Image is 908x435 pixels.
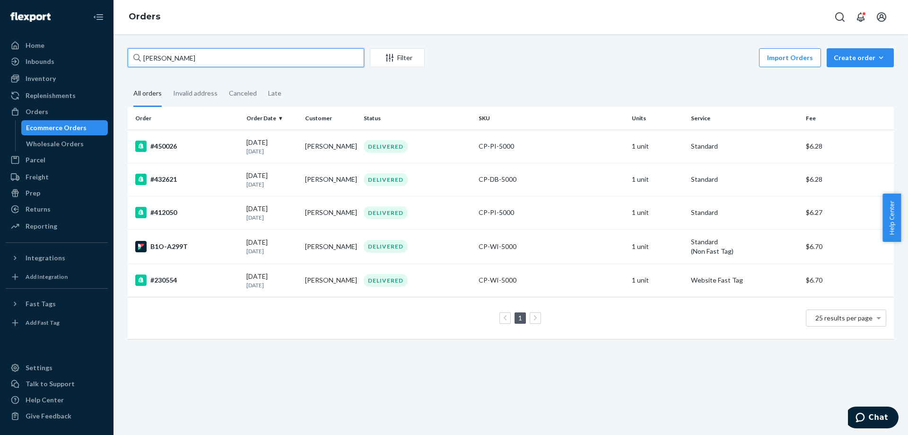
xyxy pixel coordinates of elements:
[759,48,821,67] button: Import Orders
[301,163,360,196] td: [PERSON_NAME]
[26,363,52,373] div: Settings
[872,8,891,27] button: Open account menu
[246,213,297,222] p: [DATE]
[830,8,849,27] button: Open Search Box
[6,408,108,424] button: Give Feedback
[802,229,894,264] td: $6.70
[246,138,297,155] div: [DATE]
[26,107,48,116] div: Orders
[229,81,257,106] div: Canceled
[364,206,408,219] div: DELIVERED
[6,186,108,201] a: Prep
[135,275,239,286] div: #230554
[691,175,798,184] p: Standard
[364,274,408,287] div: DELIVERED
[851,8,870,27] button: Open notifications
[691,275,798,285] p: Website Fast Tag
[89,8,108,27] button: Close Navigation
[26,379,75,389] div: Talk to Support
[628,107,687,130] th: Units
[6,71,108,86] a: Inventory
[246,180,297,188] p: [DATE]
[691,142,798,151] p: Standard
[6,38,108,53] a: Home
[26,411,71,421] div: Give Feedback
[121,3,168,31] ol: breadcrumbs
[364,173,408,186] div: DELIVERED
[135,141,239,152] div: #450026
[364,240,408,253] div: DELIVERED
[628,264,687,297] td: 1 unit
[26,74,56,83] div: Inventory
[26,41,44,50] div: Home
[26,172,49,182] div: Freight
[479,142,624,151] div: CP-PI-5000
[6,376,108,391] button: Talk to Support
[268,81,281,106] div: Late
[26,155,45,165] div: Parcel
[246,204,297,222] div: [DATE]
[516,314,524,322] a: Page 1 is your current page
[26,253,65,263] div: Integrations
[301,130,360,163] td: [PERSON_NAME]
[6,360,108,375] a: Settings
[6,219,108,234] a: Reporting
[802,196,894,229] td: $6.27
[479,275,624,285] div: CP-WI-5000
[691,208,798,217] p: Standard
[26,299,56,309] div: Fast Tags
[6,315,108,330] a: Add Fast Tag
[301,196,360,229] td: [PERSON_NAME]
[6,88,108,103] a: Replenishments
[364,140,408,153] div: DELIVERED
[133,81,162,107] div: All orders
[479,208,624,217] div: CP-PI-5000
[691,247,798,256] div: (Non Fast Tag)
[246,147,297,155] p: [DATE]
[246,238,297,255] div: [DATE]
[26,273,68,281] div: Add Integration
[882,194,901,242] button: Help Center
[26,222,57,231] div: Reporting
[6,202,108,217] a: Returns
[479,242,624,251] div: CP-WI-5000
[827,48,894,67] button: Create order
[246,247,297,255] p: [DATE]
[26,188,40,198] div: Prep
[6,269,108,284] a: Add Integration
[6,296,108,311] button: Fast Tags
[135,207,239,218] div: #412050
[246,281,297,289] p: [DATE]
[246,171,297,188] div: [DATE]
[129,11,160,22] a: Orders
[21,136,108,151] a: Wholesale Orders
[173,81,218,106] div: Invalid address
[360,107,475,130] th: Status
[628,130,687,163] td: 1 unit
[6,250,108,266] button: Integrations
[128,48,364,67] input: Search orders
[21,120,108,135] a: Ecommerce Orders
[301,229,360,264] td: [PERSON_NAME]
[135,241,239,252] div: B1O-A299T
[802,163,894,196] td: $6.28
[628,163,687,196] td: 1 unit
[815,314,873,322] span: 25 results per page
[802,264,894,297] td: $6.70
[6,392,108,408] a: Help Center
[802,107,894,130] th: Fee
[26,319,60,327] div: Add Fast Tag
[301,264,360,297] td: [PERSON_NAME]
[628,196,687,229] td: 1 unit
[6,54,108,69] a: Inbounds
[26,139,84,149] div: Wholesale Orders
[628,229,687,264] td: 1 unit
[26,91,76,100] div: Replenishments
[6,152,108,168] a: Parcel
[6,169,108,185] a: Freight
[26,204,51,214] div: Returns
[475,107,628,130] th: SKU
[243,107,301,130] th: Order Date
